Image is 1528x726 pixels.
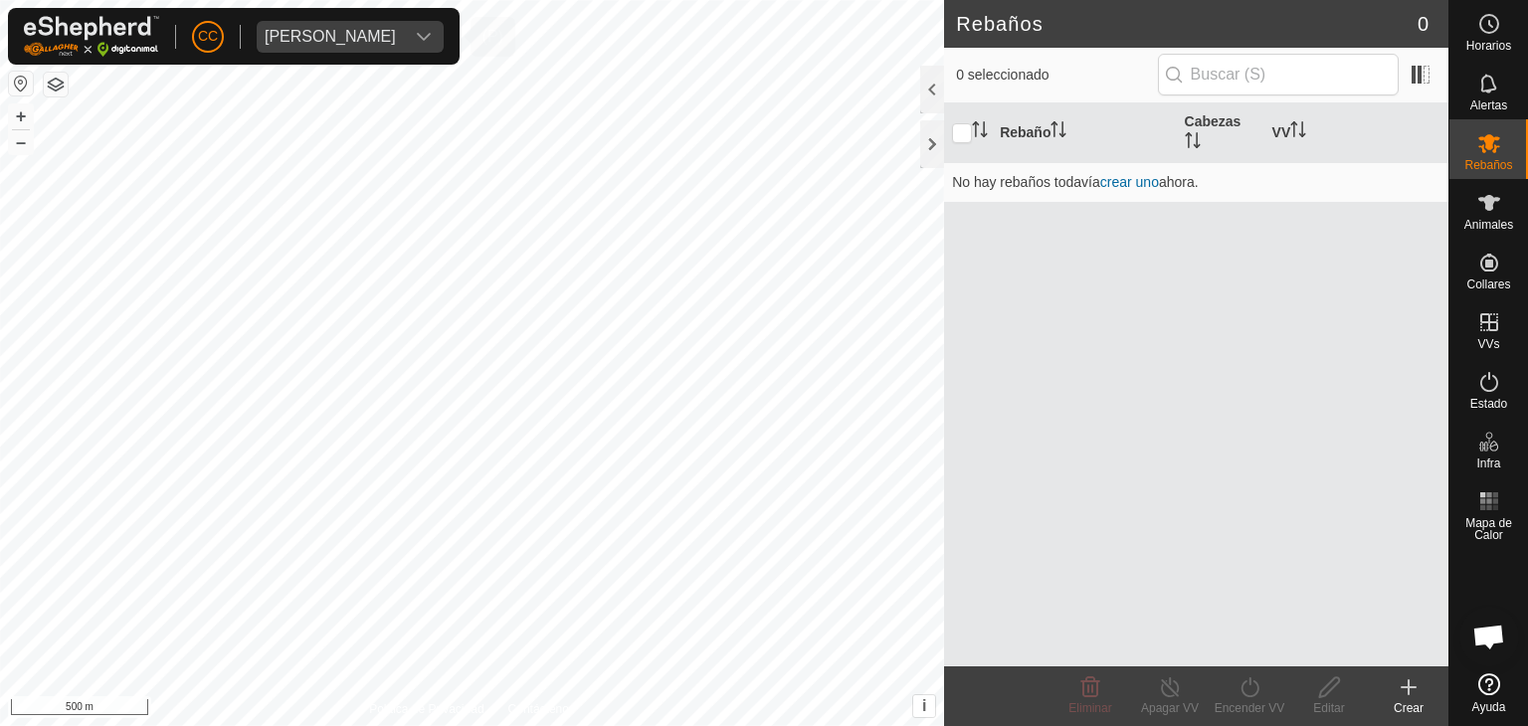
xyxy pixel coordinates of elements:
span: Animales [1464,219,1513,231]
div: [PERSON_NAME] [265,29,396,45]
span: Eliminar [1068,701,1111,715]
span: Infra [1476,457,1500,469]
div: Crear [1369,699,1448,717]
td: No hay rebaños todavía ahora. [944,162,1448,202]
span: Rebaños [1464,159,1512,171]
span: Estado [1470,398,1507,410]
span: 0 [1418,9,1429,39]
th: Cabezas [1177,103,1264,163]
input: Buscar (S) [1158,54,1399,95]
span: Collares [1466,278,1510,290]
div: dropdown trigger [404,21,444,53]
a: Contáctenos [508,700,575,718]
p-sorticon: Activar para ordenar [1185,135,1201,151]
span: i [922,697,926,714]
a: Ayuda [1449,665,1528,721]
span: Alertas [1470,99,1507,111]
span: Horarios [1466,40,1511,52]
th: Rebaño [992,103,1176,163]
button: + [9,104,33,128]
p-sorticon: Activar para ordenar [972,124,988,140]
span: Mapa de Calor [1454,517,1523,541]
span: Pilar Villegas Susaeta [257,21,404,53]
button: Capas del Mapa [44,73,68,96]
button: Restablecer Mapa [9,72,33,95]
p-sorticon: Activar para ordenar [1290,124,1306,140]
div: Chat abierto [1459,607,1519,666]
th: VV [1264,103,1448,163]
a: crear uno [1100,174,1159,190]
div: Encender VV [1210,699,1289,717]
img: Logo Gallagher [24,16,159,57]
span: CC [198,26,218,47]
span: VVs [1477,338,1499,350]
button: – [9,130,33,154]
h2: Rebaños [956,12,1418,36]
div: Apagar VV [1130,699,1210,717]
button: i [913,695,935,717]
a: Política de Privacidad [369,700,483,718]
p-sorticon: Activar para ordenar [1050,124,1066,140]
span: 0 seleccionado [956,65,1157,86]
span: Ayuda [1472,701,1506,713]
div: Editar [1289,699,1369,717]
